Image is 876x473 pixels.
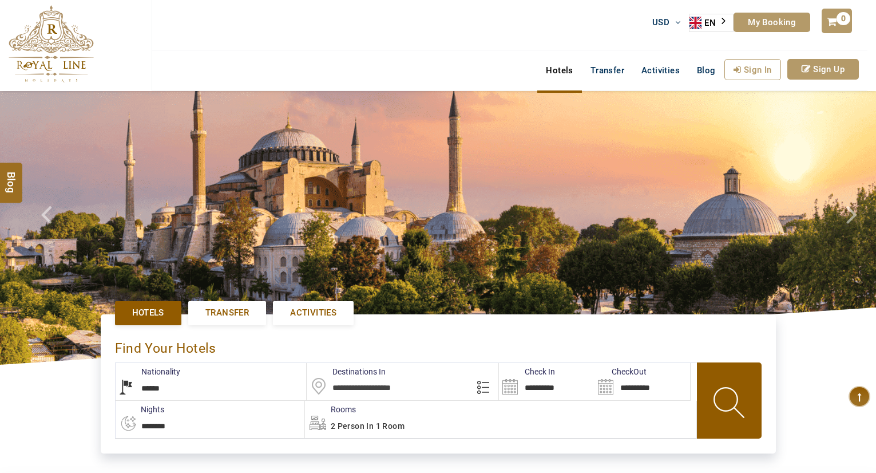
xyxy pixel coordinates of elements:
[837,12,850,25] span: 0
[832,91,876,365] a: Check next image
[787,59,859,80] a: Sign Up
[822,9,851,33] a: 0
[633,59,688,82] a: Activities
[697,65,716,76] span: Blog
[594,366,647,377] label: CheckOut
[331,421,405,431] span: 2 Person in 1 Room
[582,59,633,82] a: Transfer
[132,307,164,319] span: Hotels
[499,363,594,400] input: Search
[305,404,356,415] label: Rooms
[652,17,669,27] span: USD
[688,59,724,82] a: Blog
[734,13,810,32] a: My Booking
[724,59,781,80] a: Sign In
[26,91,70,365] a: Check next prev
[9,5,94,82] img: The Royal Line Holidays
[499,366,555,377] label: Check In
[115,404,164,415] label: nights
[205,307,249,319] span: Transfer
[594,363,690,400] input: Search
[537,59,581,82] a: Hotels
[689,14,734,32] aside: Language selected: English
[116,366,180,377] label: Nationality
[188,301,266,325] a: Transfer
[115,329,762,362] div: Find Your Hotels
[290,307,336,319] span: Activities
[689,14,733,31] a: EN
[273,301,354,325] a: Activities
[115,301,181,325] a: Hotels
[689,14,734,32] div: Language
[4,172,19,182] span: Blog
[307,366,386,377] label: Destinations In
